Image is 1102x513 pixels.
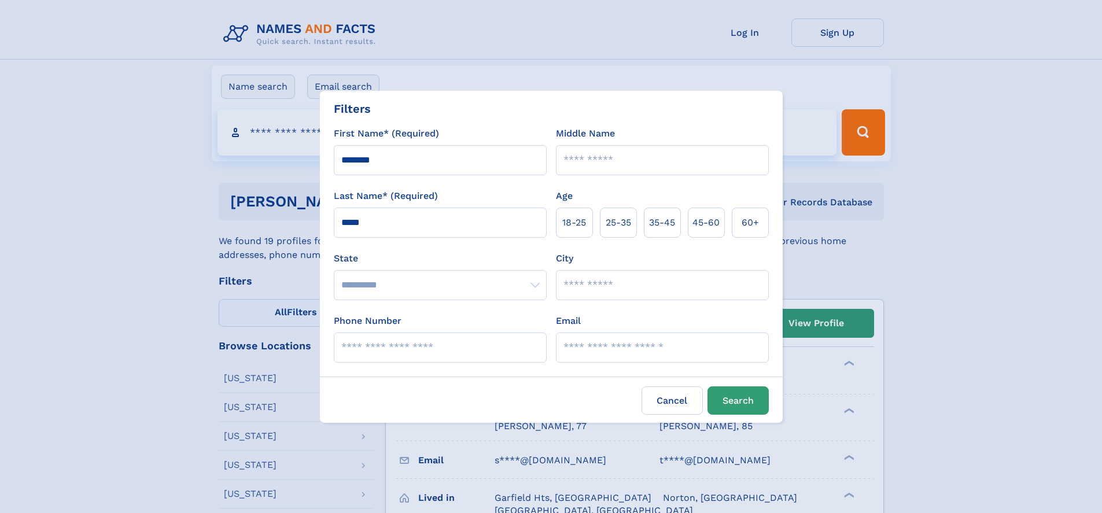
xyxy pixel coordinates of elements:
[562,216,586,230] span: 18‑25
[642,386,703,415] label: Cancel
[334,127,439,141] label: First Name* (Required)
[742,216,759,230] span: 60+
[556,189,573,203] label: Age
[334,314,401,328] label: Phone Number
[692,216,720,230] span: 45‑60
[606,216,631,230] span: 25‑35
[707,386,769,415] button: Search
[334,100,371,117] div: Filters
[334,189,438,203] label: Last Name* (Required)
[334,252,547,265] label: State
[556,252,573,265] label: City
[649,216,675,230] span: 35‑45
[556,127,615,141] label: Middle Name
[556,314,581,328] label: Email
